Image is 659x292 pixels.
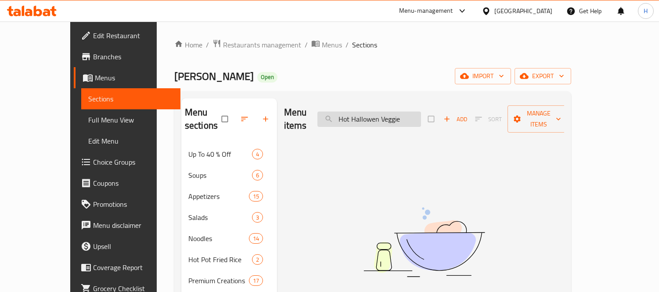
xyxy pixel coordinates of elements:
span: 15 [249,192,263,201]
input: search [317,112,421,127]
span: Premium Creations [188,275,249,286]
button: Manage items [508,105,570,133]
span: Edit Menu [88,136,173,146]
span: import [462,71,504,82]
div: items [249,275,263,286]
span: Menus [95,72,173,83]
span: Sections [88,94,173,104]
span: 4 [252,150,263,159]
div: Noodles14 [181,228,277,249]
h2: Menu items [284,106,307,132]
div: Premium Creations17 [181,270,277,291]
button: import [455,68,511,84]
span: Sort items [469,112,508,126]
a: Menus [74,67,180,88]
span: export [522,71,564,82]
span: Full Menu View [88,115,173,125]
span: Appetizers [188,191,249,202]
span: Salads [188,212,252,223]
a: Branches [74,46,180,67]
span: Menus [322,40,342,50]
button: export [515,68,571,84]
div: [GEOGRAPHIC_DATA] [494,6,552,16]
span: Soups [188,170,252,180]
span: [PERSON_NAME] [174,66,254,86]
span: 17 [249,277,263,285]
span: Edit Restaurant [93,30,173,41]
div: Up To 40 % Off4 [181,144,277,165]
span: 14 [249,234,263,243]
span: Coverage Report [93,262,173,273]
div: items [252,170,263,180]
a: Coverage Report [74,257,180,278]
span: Choice Groups [93,157,173,167]
div: items [252,149,263,159]
a: Edit Restaurant [74,25,180,46]
span: 3 [252,213,263,222]
span: H [644,6,648,16]
span: Open [257,73,277,81]
a: Sections [81,88,180,109]
a: Menu disclaimer [74,215,180,236]
a: Restaurants management [212,39,301,50]
li: / [305,40,308,50]
button: Add [441,112,469,126]
span: Noodles [188,233,249,244]
div: Salads3 [181,207,277,228]
li: / [206,40,209,50]
div: items [249,191,263,202]
span: 6 [252,171,263,180]
a: Home [174,40,202,50]
div: items [252,212,263,223]
div: Hot Pot Fried Rice2 [181,249,277,270]
div: items [249,233,263,244]
div: Menu-management [399,6,453,16]
span: Hot Pot Fried Rice [188,254,252,265]
span: Promotions [93,199,173,209]
span: Sort sections [235,109,256,129]
span: 2 [252,256,263,264]
a: Upsell [74,236,180,257]
li: / [346,40,349,50]
span: Up To 40 % Off [188,149,252,159]
span: Sections [352,40,377,50]
a: Promotions [74,194,180,215]
a: Choice Groups [74,151,180,173]
div: Open [257,72,277,83]
span: Add item [441,112,469,126]
a: Coupons [74,173,180,194]
span: Menu disclaimer [93,220,173,231]
span: Restaurants management [223,40,301,50]
a: Edit Menu [81,130,180,151]
nav: breadcrumb [174,39,571,50]
span: Coupons [93,178,173,188]
button: Add section [256,109,277,129]
span: Branches [93,51,173,62]
h2: Menu sections [185,106,222,132]
div: Appetizers15 [181,186,277,207]
span: Manage items [515,108,563,130]
span: Upsell [93,241,173,252]
span: Add [443,114,467,124]
div: Soups6 [181,165,277,186]
a: Full Menu View [81,109,180,130]
a: Menus [311,39,342,50]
